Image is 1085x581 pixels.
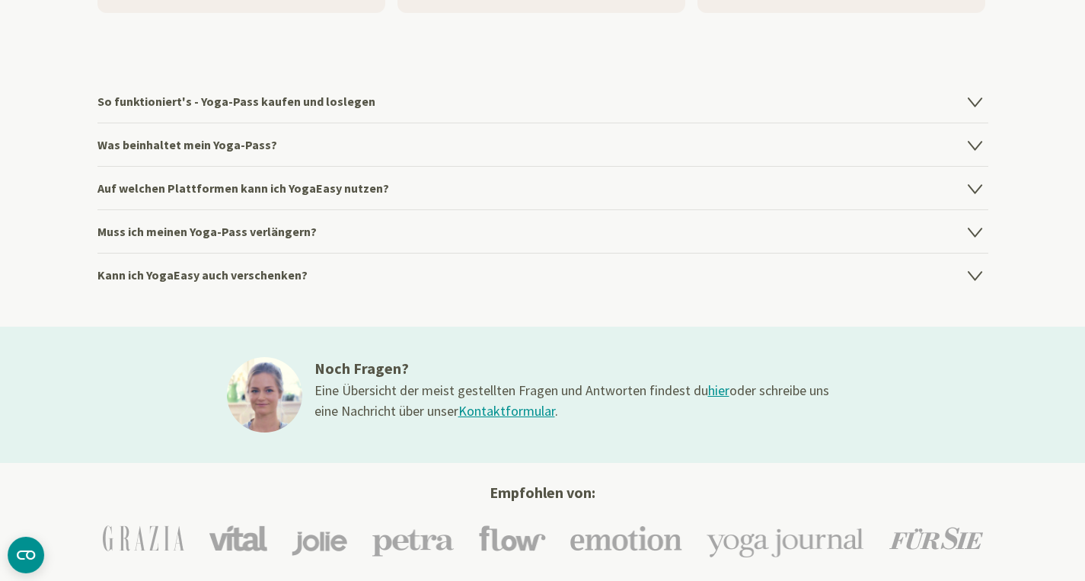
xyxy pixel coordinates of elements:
[479,525,546,551] img: Flow Logo
[292,521,347,555] img: Jolie Logo
[314,357,832,380] h3: Noch Fragen?
[209,525,267,551] img: Vital Logo
[103,525,184,551] img: Grazia Logo
[97,253,988,296] h4: Kann ich YogaEasy auch verschenken?
[570,525,682,551] img: Emotion Logo
[458,402,555,420] a: Kontaktformular
[97,166,988,209] h4: Auf welchen Plattformen kann ich YogaEasy nutzen?
[372,520,455,557] img: Petra Logo
[889,527,983,550] img: Für Sie Logo
[707,519,865,557] img: Yoga-Journal Logo
[8,537,44,573] button: CMP-Widget öffnen
[708,381,729,399] a: hier
[97,209,988,253] h4: Muss ich meinen Yoga-Pass verlängern?
[227,357,302,433] img: ines@1x.jpg
[314,380,832,421] div: Eine Übersicht der meist gestellten Fragen und Antworten findest du oder schreibe uns eine Nachri...
[97,123,988,166] h4: Was beinhaltet mein Yoga-Pass?
[97,80,988,123] h4: So funktioniert's - Yoga-Pass kaufen und loslegen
